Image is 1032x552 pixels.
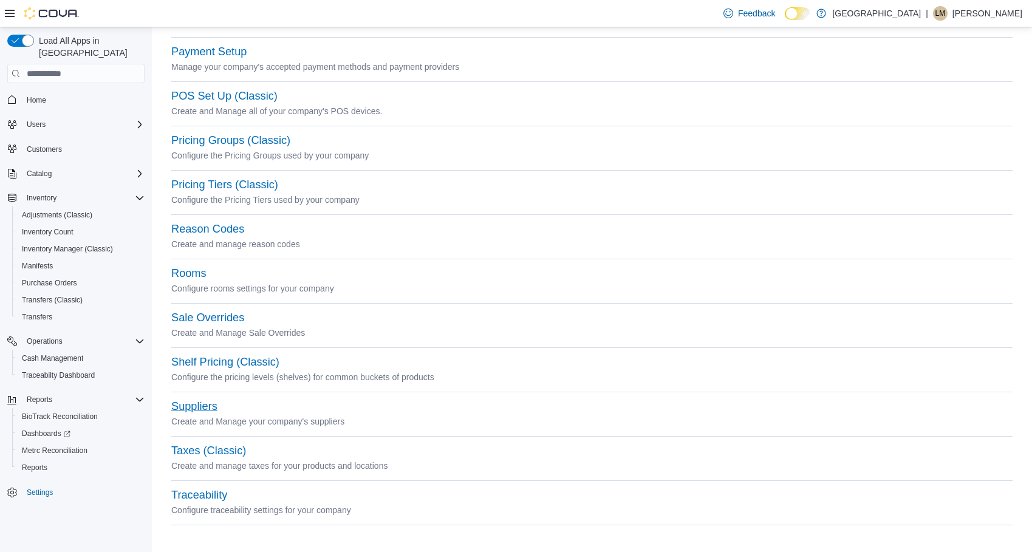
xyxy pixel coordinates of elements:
[17,208,97,222] a: Adjustments (Classic)
[22,392,57,407] button: Reports
[2,391,149,408] button: Reports
[17,225,78,239] a: Inventory Count
[22,312,52,322] span: Transfers
[17,276,82,290] a: Purchase Orders
[171,281,1013,296] p: Configure rooms settings for your company
[17,310,57,324] a: Transfers
[171,90,278,103] button: POS Set Up (Classic)
[34,35,145,59] span: Load All Apps in [GEOGRAPHIC_DATA]
[738,7,775,19] span: Feedback
[935,6,946,21] span: LM
[22,191,61,205] button: Inventory
[22,141,145,157] span: Customers
[22,412,98,421] span: BioTrack Reconciliation
[171,400,217,413] button: Suppliers
[171,414,1013,429] p: Create and Manage your company's suppliers
[17,225,145,239] span: Inventory Count
[22,446,87,455] span: Metrc Reconciliation
[22,166,145,181] span: Catalog
[17,293,87,307] a: Transfers (Classic)
[952,6,1022,21] p: [PERSON_NAME]
[17,368,145,383] span: Traceabilty Dashboard
[926,6,928,21] p: |
[12,257,149,274] button: Manifests
[22,261,53,271] span: Manifests
[27,488,53,497] span: Settings
[22,92,145,107] span: Home
[27,395,52,404] span: Reports
[2,333,149,350] button: Operations
[22,334,67,349] button: Operations
[22,93,51,107] a: Home
[17,208,145,222] span: Adjustments (Classic)
[17,460,52,475] a: Reports
[17,259,58,273] a: Manifests
[17,293,145,307] span: Transfers (Classic)
[17,426,145,441] span: Dashboards
[2,483,149,501] button: Settings
[171,237,1013,251] p: Create and manage reason codes
[17,259,145,273] span: Manifests
[22,370,95,380] span: Traceabilty Dashboard
[171,223,244,236] button: Reason Codes
[171,60,1013,74] p: Manage your company's accepted payment methods and payment providers
[17,310,145,324] span: Transfers
[832,6,921,21] p: [GEOGRAPHIC_DATA]
[17,242,118,256] a: Inventory Manager (Classic)
[171,267,207,280] button: Rooms
[171,503,1013,517] p: Configure traceability settings for your company
[17,426,75,441] a: Dashboards
[27,95,46,105] span: Home
[171,46,247,58] button: Payment Setup
[22,142,67,157] a: Customers
[22,278,77,288] span: Purchase Orders
[12,240,149,257] button: Inventory Manager (Classic)
[171,104,1013,118] p: Create and Manage all of your company's POS devices.
[2,116,149,133] button: Users
[22,295,83,305] span: Transfers (Classic)
[171,489,227,502] button: Traceability
[12,291,149,308] button: Transfers (Classic)
[17,351,145,366] span: Cash Management
[22,485,58,500] a: Settings
[27,169,52,179] span: Catalog
[22,210,92,220] span: Adjustments (Classic)
[17,409,145,424] span: BioTrack Reconciliation
[22,463,47,472] span: Reports
[17,443,145,458] span: Metrc Reconciliation
[17,351,88,366] a: Cash Management
[171,312,244,324] button: Sale Overrides
[171,356,279,369] button: Shelf Pricing (Classic)
[719,1,780,26] a: Feedback
[27,193,56,203] span: Inventory
[12,274,149,291] button: Purchase Orders
[22,191,145,205] span: Inventory
[17,460,145,475] span: Reports
[12,425,149,442] a: Dashboards
[171,179,278,191] button: Pricing Tiers (Classic)
[12,459,149,476] button: Reports
[171,325,1013,340] p: Create and Manage Sale Overrides
[7,86,145,533] nav: Complex example
[27,145,62,154] span: Customers
[12,350,149,367] button: Cash Management
[171,148,1013,163] p: Configure the Pricing Groups used by your company
[2,90,149,108] button: Home
[17,276,145,290] span: Purchase Orders
[171,134,290,147] button: Pricing Groups (Classic)
[785,7,810,20] input: Dark Mode
[22,117,145,132] span: Users
[2,189,149,206] button: Inventory
[17,242,145,256] span: Inventory Manager (Classic)
[2,165,149,182] button: Catalog
[22,485,145,500] span: Settings
[17,368,100,383] a: Traceabilty Dashboard
[933,6,948,21] div: Loretta Melendez
[2,140,149,158] button: Customers
[24,7,79,19] img: Cova
[12,367,149,384] button: Traceabilty Dashboard
[22,392,145,407] span: Reports
[22,353,83,363] span: Cash Management
[22,334,145,349] span: Operations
